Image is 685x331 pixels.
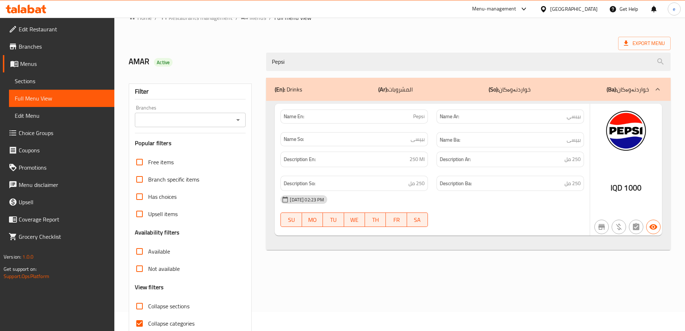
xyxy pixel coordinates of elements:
a: Edit Menu [9,107,114,124]
span: Branch specific items [148,175,199,184]
a: Menus [241,13,266,22]
h3: View filters [135,283,164,291]
span: Branches [19,42,109,51]
button: SU [280,213,302,227]
span: Restaurants management [169,13,233,22]
a: Menus [3,55,114,72]
span: Upsell [19,198,109,206]
span: [DATE] 02:23 PM [287,196,327,203]
span: Full menu view [274,13,311,22]
div: (En): Drinks(Ar):المشروبات(So):خواردنەوەکان(Ba):خواردنەوەکان [266,78,671,101]
button: Not has choices [629,220,643,234]
span: Export Menu [618,37,671,50]
span: Sections [15,77,109,85]
span: بیپسی [411,135,425,143]
div: (En): Drinks(Ar):المشروبات(So):خواردنەوەکان(Ba):خواردنەوەکان [266,101,671,250]
span: Grocery Checklist [19,232,109,241]
span: Upsell items [148,210,178,218]
span: Menus [250,13,266,22]
div: Active [154,58,173,67]
button: TH [365,213,386,227]
span: 1000 [624,181,641,195]
strong: Description So: [284,179,315,188]
span: Version: [4,252,21,261]
span: TH [368,215,383,225]
span: Coverage Report [19,215,109,224]
span: Coupons [19,146,109,155]
a: Full Menu View [9,90,114,107]
a: Sections [9,72,114,90]
a: Promotions [3,159,114,176]
span: بیپسی [567,135,581,144]
p: خواردنەوەکان [607,85,649,94]
img: PepsiLogo638863718659870039.jpg [590,104,662,158]
span: Not available [148,264,180,273]
button: WE [344,213,365,227]
a: Grocery Checklist [3,228,114,245]
button: Open [233,115,243,125]
strong: Name En: [284,113,304,120]
span: Export Menu [624,39,665,48]
span: Collapse categories [148,319,195,328]
strong: Name Ar: [440,113,459,120]
a: Coupons [3,142,114,159]
h2: AMAR [129,56,258,67]
span: WE [347,215,362,225]
button: Purchased item [612,220,626,234]
h3: Popular filters [135,139,246,147]
p: Drinks [275,85,302,94]
div: Filter [135,84,246,99]
li: / [155,13,157,22]
button: SA [407,213,428,227]
span: بيبسي [567,113,581,120]
span: MO [305,215,320,225]
strong: Description En: [284,155,316,164]
p: خواردنەوەکان [489,85,531,94]
strong: Description Ba: [440,179,472,188]
strong: Description Ar: [440,155,471,164]
a: Branches [3,38,114,55]
a: Edit Restaurant [3,21,114,38]
span: TU [326,215,341,225]
span: e [673,5,675,13]
a: Support.OpsPlatform [4,272,49,281]
a: Upsell [3,193,114,211]
span: Pepsi [413,113,425,120]
span: FR [389,215,404,225]
h3: Availability filters [135,228,180,237]
span: Get support on: [4,264,37,274]
span: Promotions [19,163,109,172]
li: / [236,13,238,22]
span: 250 مل [565,179,581,188]
span: 250 مل [565,155,581,164]
span: Edit Menu [15,111,109,120]
span: Choice Groups [19,129,109,137]
a: Menu disclaimer [3,176,114,193]
span: 250 Ml [410,155,425,164]
strong: Name Ba: [440,135,460,144]
span: Active [154,59,173,66]
button: TU [323,213,344,227]
b: (So): [489,84,499,95]
button: MO [302,213,323,227]
span: 250 مل [408,179,425,188]
button: Not branch specific item [594,220,609,234]
b: (En): [275,84,285,95]
a: Coverage Report [3,211,114,228]
span: Has choices [148,192,177,201]
input: search [266,53,671,71]
span: Full Menu View [15,94,109,103]
span: Edit Restaurant [19,25,109,33]
button: FR [386,213,407,227]
a: Restaurants management [160,13,233,22]
span: Menus [20,59,109,68]
li: / [269,13,271,22]
span: SA [410,215,425,225]
span: SU [284,215,299,225]
span: Available [148,247,170,256]
a: Home [129,13,152,22]
p: المشروبات [378,85,413,94]
a: Choice Groups [3,124,114,142]
strong: Name So: [284,135,304,143]
div: [GEOGRAPHIC_DATA] [550,5,598,13]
